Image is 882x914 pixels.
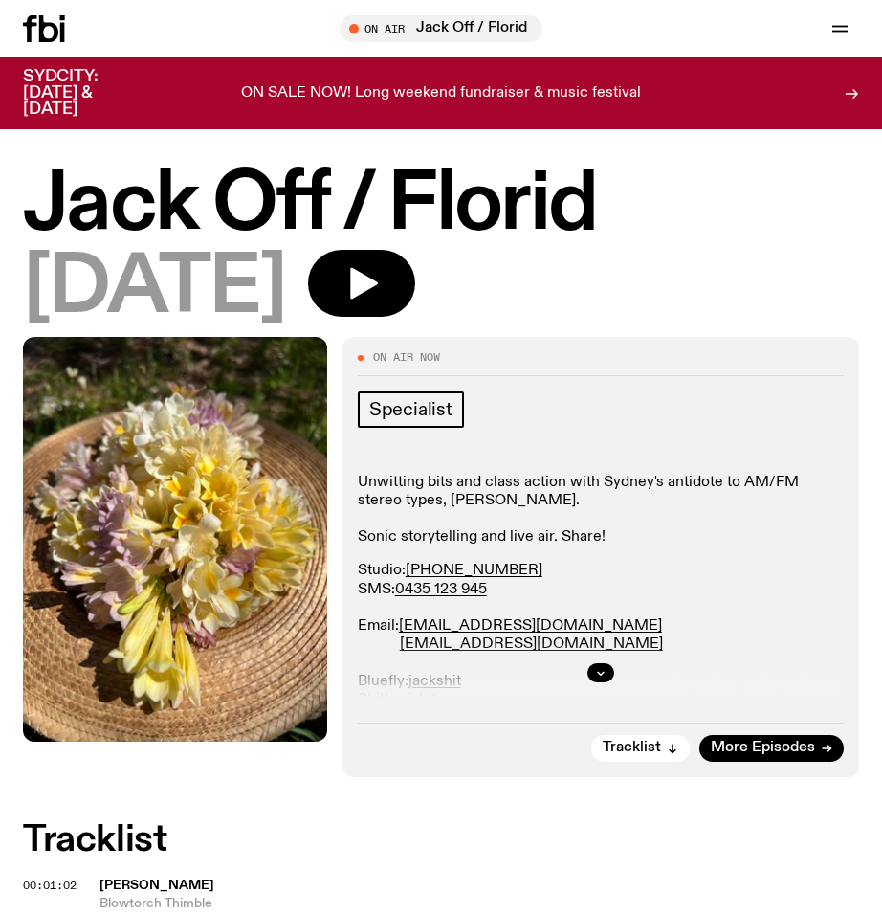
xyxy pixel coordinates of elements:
span: 00:01:02 [23,878,77,893]
span: Blowtorch Thimble [99,895,859,913]
p: Unwitting bits and class action with Sydney's antidote to AM/FM stereo types, [PERSON_NAME]. Soni... [358,474,844,547]
h3: SYDCITY: [DATE] & [DATE] [23,69,145,118]
h1: Jack Off / Florid [23,167,859,244]
span: [PERSON_NAME] [99,879,214,892]
button: On AirJack Off / Florid [340,15,542,42]
h2: Tracklist [23,823,859,858]
span: [DATE] [23,250,285,327]
a: [EMAIL_ADDRESS][DOMAIN_NAME] [400,636,663,652]
a: More Episodes [699,735,844,762]
span: More Episodes [711,741,815,755]
span: On Air Now [373,352,440,363]
span: Tracklist [603,741,661,755]
p: ON SALE NOW! Long weekend fundraiser & music festival [241,85,641,102]
a: 0435 123 945 [395,582,487,597]
a: [PHONE_NUMBER] [406,563,542,578]
p: Studio: SMS: Email: Bluefly: Shitter: Instagran: Fakebook: Home: [358,562,844,782]
a: [EMAIL_ADDRESS][DOMAIN_NAME] [399,618,662,634]
span: Specialist [369,399,452,420]
button: Tracklist [591,735,690,762]
a: Specialist [358,391,464,428]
